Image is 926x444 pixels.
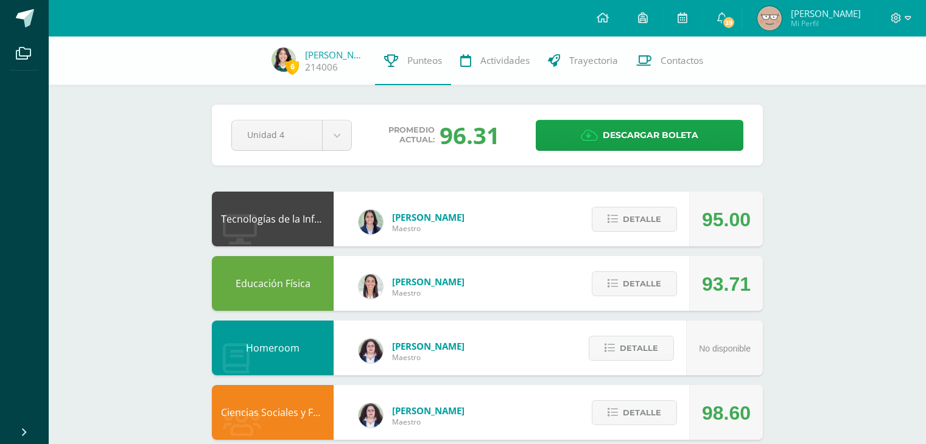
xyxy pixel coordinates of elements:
[623,401,661,424] span: Detalle
[212,256,334,311] div: Educación Física
[212,192,334,246] div: Tecnologías de la Información y Comunicación: Computación
[392,417,465,427] span: Maestro
[212,321,334,375] div: Homeroom
[305,49,366,61] a: [PERSON_NAME]
[722,16,735,29] span: 39
[480,54,530,67] span: Actividades
[592,400,677,425] button: Detalle
[392,276,465,288] span: [PERSON_NAME]
[286,59,299,74] span: 6
[620,337,658,359] span: Detalle
[232,120,351,150] a: Unidad 4
[305,61,338,74] a: 214006
[388,125,435,145] span: Promedio actual:
[392,352,465,362] span: Maestro
[392,288,465,298] span: Maestro
[702,192,751,247] div: 95.00
[757,6,782,30] img: dd011f7c4bfabd7082af3f8a9ebe6100.png
[440,119,500,151] div: 96.31
[392,340,465,352] span: [PERSON_NAME]
[702,257,751,311] div: 93.71
[592,207,677,232] button: Detalle
[451,36,539,85] a: Actividades
[359,274,383,299] img: 68dbb99899dc55733cac1a14d9d2f825.png
[392,223,465,234] span: Maestro
[407,54,442,67] span: Punteos
[375,36,451,85] a: Punteos
[623,208,661,231] span: Detalle
[359,403,383,428] img: ba02aa29de7e60e5f6614f4096ff8928.png
[592,271,677,296] button: Detalle
[791,18,861,29] span: Mi Perfil
[603,120,698,150] span: Descargar boleta
[212,385,334,440] div: Ciencias Sociales y Formación Ciudadana
[359,210,383,234] img: 7489ccb779e23ff9f2c3e89c21f82ed0.png
[589,336,674,361] button: Detalle
[569,54,618,67] span: Trayectoria
[661,54,703,67] span: Contactos
[623,272,661,295] span: Detalle
[791,7,861,19] span: [PERSON_NAME]
[359,339,383,363] img: ba02aa29de7e60e5f6614f4096ff8928.png
[392,211,465,223] span: [PERSON_NAME]
[627,36,712,85] a: Contactos
[536,120,743,151] a: Descargar boleta
[539,36,627,85] a: Trayectoria
[702,386,751,440] div: 98.60
[272,47,296,72] img: 8a04bcb720cee43845f5c8158bc7cf53.png
[247,120,307,149] span: Unidad 4
[699,344,751,353] span: No disponible
[392,404,465,417] span: [PERSON_NAME]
